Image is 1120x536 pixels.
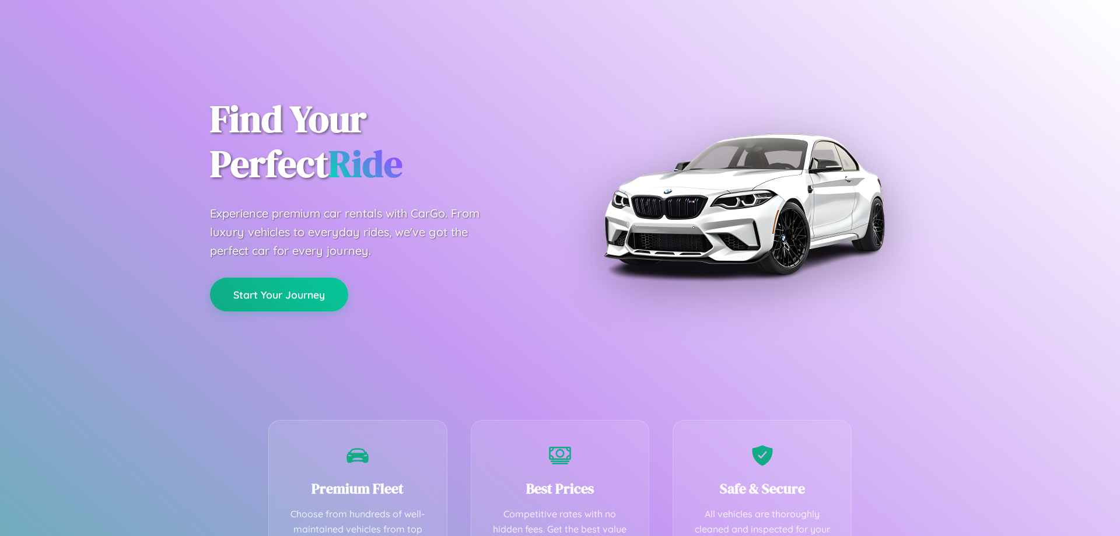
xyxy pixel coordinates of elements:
[489,479,632,498] h3: Best Prices
[691,479,834,498] h3: Safe & Secure
[210,204,502,260] p: Experience premium car rentals with CarGo. From luxury vehicles to everyday rides, we've got the ...
[286,479,429,498] h3: Premium Fleet
[210,97,542,187] h1: Find Your Perfect
[328,138,402,189] span: Ride
[598,58,890,350] img: Premium BMW car rental vehicle
[210,278,348,311] button: Start Your Journey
